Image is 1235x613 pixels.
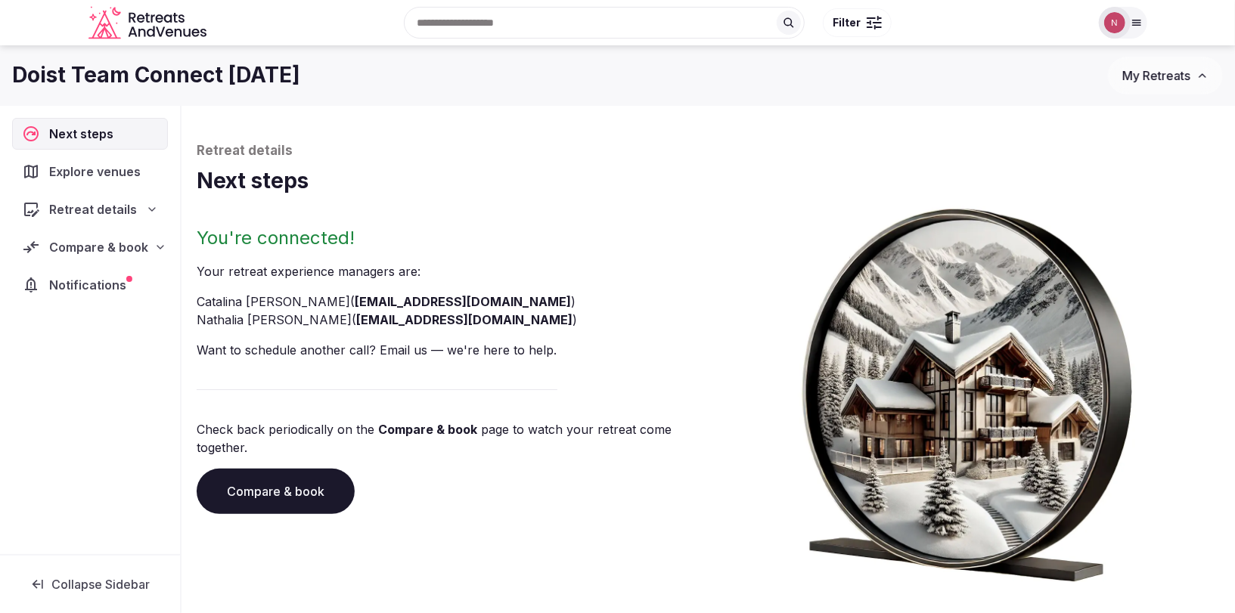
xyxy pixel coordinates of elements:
a: Next steps [12,118,168,150]
a: Compare & book [197,469,355,514]
span: Next steps [49,125,119,143]
span: Compare & book [49,238,148,256]
a: Visit the homepage [88,6,209,40]
span: Retreat details [49,200,137,218]
span: Notifications [49,276,132,294]
a: [EMAIL_ADDRESS][DOMAIN_NAME] [355,294,571,309]
h1: Doist Team Connect [DATE] [12,60,300,90]
span: Collapse Sidebar [51,577,150,592]
a: Compare & book [378,422,477,437]
span: Filter [833,15,861,30]
button: Filter [823,8,892,37]
p: Retreat details [197,142,1220,160]
span: My Retreats [1122,68,1190,83]
a: Notifications [12,269,168,301]
p: Your retreat experience manager s are : [197,262,703,280]
p: Want to schedule another call? Email us — we're here to help. [197,341,703,359]
button: My Retreats [1108,57,1223,94]
svg: Retreats and Venues company logo [88,6,209,40]
li: Catalina [PERSON_NAME] ( ) [197,293,703,311]
h2: You're connected! [197,226,703,250]
img: Nathalia Bilotti [1104,12,1125,33]
p: Check back periodically on the page to watch your retreat come together. [197,420,703,457]
img: Winter chalet retreat in picture frame [775,196,1160,582]
a: Explore venues [12,156,168,187]
a: [EMAIL_ADDRESS][DOMAIN_NAME] [356,312,573,327]
h1: Next steps [197,166,1220,196]
span: Explore venues [49,163,147,181]
li: Nathalia [PERSON_NAME] ( ) [197,311,703,329]
button: Collapse Sidebar [12,568,168,601]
